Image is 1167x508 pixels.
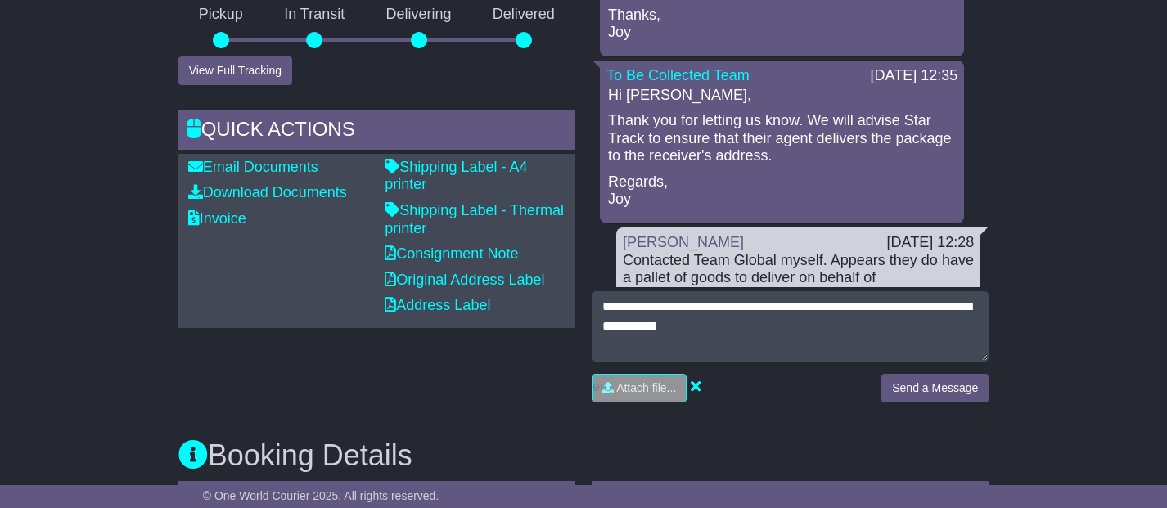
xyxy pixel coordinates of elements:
[881,374,989,402] button: Send a Message
[608,87,956,105] p: Hi [PERSON_NAME],
[623,252,974,322] div: Contacted Team Global myself. Appears they do have a pallet of goods to deliver on behalf of [PER...
[608,173,956,209] p: Regards, Joy
[608,112,956,165] p: Thank you for letting us know. We will advise Star Track to ensure that their agent delivers the ...
[385,297,490,313] a: Address Label
[608,7,956,42] p: Thanks, Joy
[606,67,750,83] a: To Be Collected Team
[178,110,575,154] div: Quick Actions
[188,210,246,227] a: Invoice
[178,6,264,24] p: Pickup
[871,67,958,85] div: [DATE] 12:35
[178,439,989,472] h3: Booking Details
[365,6,471,24] p: Delivering
[385,202,564,236] a: Shipping Label - Thermal printer
[178,56,292,85] button: View Full Tracking
[264,6,365,24] p: In Transit
[203,489,439,502] span: © One World Courier 2025. All rights reserved.
[887,234,975,252] div: [DATE] 12:28
[385,272,544,288] a: Original Address Label
[472,6,575,24] p: Delivered
[188,159,318,175] a: Email Documents
[385,245,518,262] a: Consignment Note
[385,159,527,193] a: Shipping Label - A4 printer
[188,184,347,200] a: Download Documents
[623,234,744,250] a: [PERSON_NAME]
